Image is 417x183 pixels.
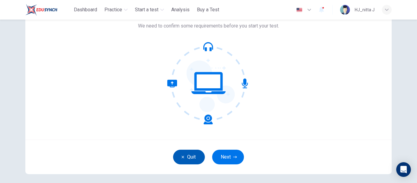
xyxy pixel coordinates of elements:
span: Practice [104,6,122,13]
img: Profile picture [340,5,350,15]
button: Quit [173,150,205,164]
div: Open Intercom Messenger [396,162,411,177]
button: Buy a Test [194,4,222,15]
button: Start a test [132,4,166,15]
div: HJ_nitta J [355,6,375,13]
span: Buy a Test [197,6,219,13]
button: Practice [102,4,130,15]
img: en [296,8,303,12]
button: Analysis [169,4,192,15]
button: Next [212,150,244,164]
a: ELTC logo [25,4,71,16]
span: Dashboard [74,6,97,13]
span: We need to confirm some requirements before you start your test. [138,22,279,30]
span: Start a test [135,6,158,13]
span: Analysis [171,6,190,13]
button: Dashboard [71,4,100,15]
img: ELTC logo [25,4,57,16]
